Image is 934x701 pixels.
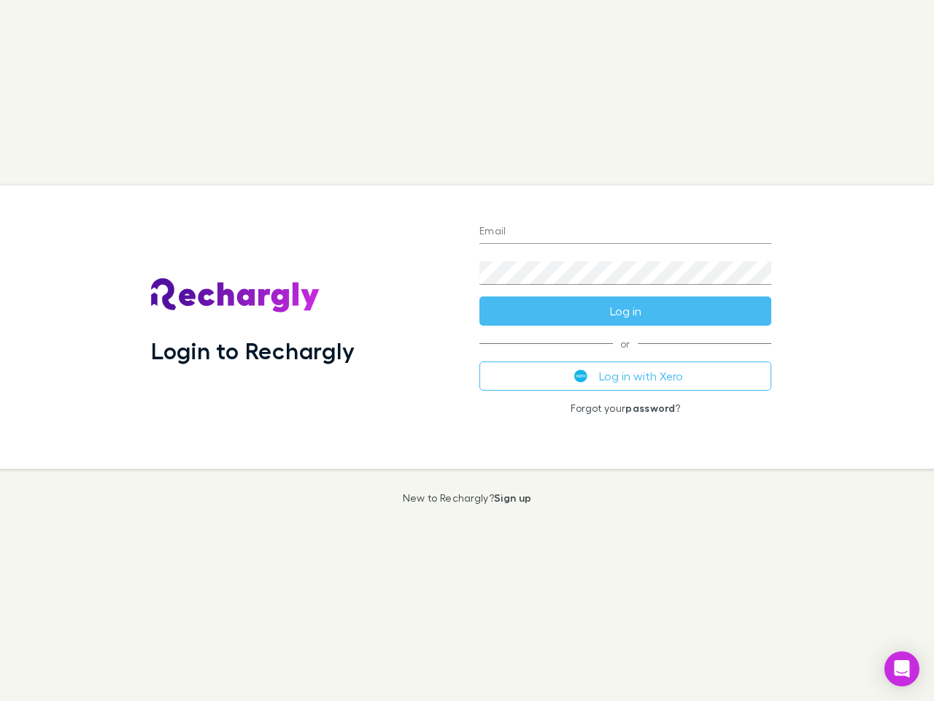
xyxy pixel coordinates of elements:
span: or [479,343,771,344]
p: Forgot your ? [479,402,771,414]
a: Sign up [494,491,531,504]
a: password [625,402,675,414]
img: Xero's logo [574,369,587,383]
div: Open Intercom Messenger [884,651,919,686]
p: New to Rechargly? [403,492,532,504]
img: Rechargly's Logo [151,278,320,313]
button: Log in [479,296,771,326]
h1: Login to Rechargly [151,337,355,364]
button: Log in with Xero [479,361,771,391]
